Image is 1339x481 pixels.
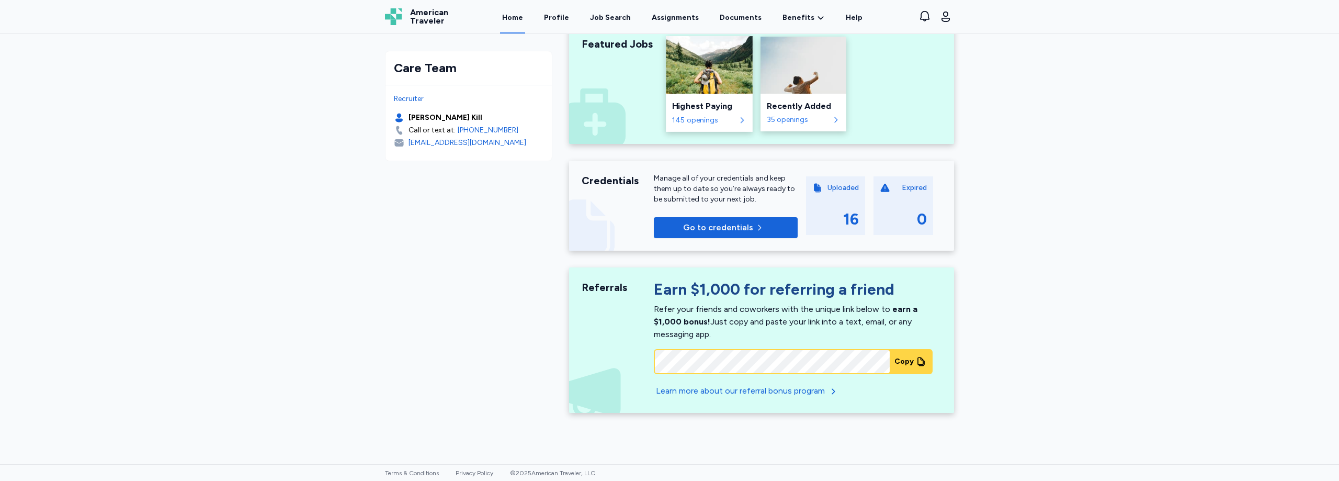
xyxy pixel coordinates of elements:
[500,1,525,33] a: Home
[408,138,526,148] div: [EMAIL_ADDRESS][DOMAIN_NAME]
[654,217,798,238] button: Go to credentials
[902,183,927,193] div: Expired
[894,356,914,367] div: Copy
[672,115,735,125] div: 145 openings
[654,280,933,303] div: Earn $1,000 for referring a friend
[394,60,543,76] div: Care Team
[582,280,654,295] div: Referrals
[385,469,439,477] a: Terms & Conditions
[408,125,456,136] div: Call or text at:
[666,37,752,131] a: Highest PayingHighest Paying145 openings
[656,385,825,397] div: Learn more about our referral bonus program
[582,37,654,51] div: Featured Jobs
[782,13,825,23] a: Benefits
[767,100,840,113] div: Recently Added
[582,173,654,188] div: Credentials
[654,304,917,327] span: earn a $1,000 bonus!
[394,94,543,104] div: Recruiter
[761,37,846,94] img: Recently Added
[456,469,493,477] a: Privacy Policy
[917,210,927,229] div: 0
[510,469,595,477] span: © 2025 American Traveler, LLC
[385,8,402,25] img: Logo
[782,13,814,23] span: Benefits
[654,173,798,205] div: Manage all of your credentials and keep them up to date so you’re always ready to be submitted to...
[827,183,859,193] div: Uploaded
[761,37,846,131] a: Recently AddedRecently Added35 openings
[666,36,753,94] img: Highest Paying
[654,304,917,339] div: Refer your friends and coworkers with the unique link below to Just copy and paste your link into...
[767,115,830,125] div: 35 openings
[408,113,482,123] div: [PERSON_NAME] Kill
[458,125,518,136] a: [PHONE_NUMBER]
[590,13,631,23] div: Job Search
[672,100,746,113] div: Highest Paying
[683,221,753,234] span: Go to credentials
[410,8,448,25] span: American Traveler
[843,210,859,229] div: 16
